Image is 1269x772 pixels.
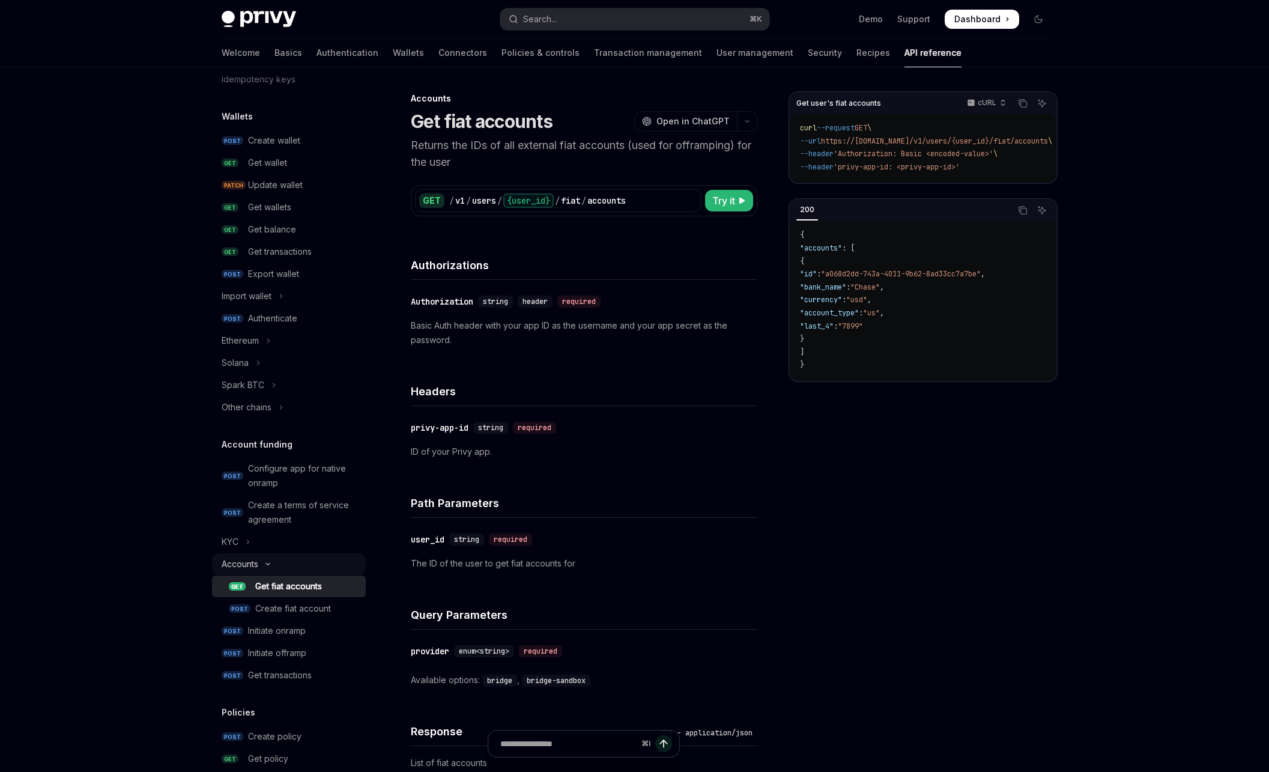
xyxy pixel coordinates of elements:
[222,38,260,67] a: Welcome
[482,673,522,687] div: ,
[478,423,503,433] span: string
[846,295,867,305] span: "usd"
[449,195,454,207] div: /
[800,257,804,266] span: {
[248,461,359,490] div: Configure app for native onramp
[459,646,509,656] span: enum<string>
[212,748,366,770] a: GETGet policy
[880,308,884,318] span: ,
[212,397,366,418] button: Toggle Other chains section
[712,193,735,208] span: Try it
[248,200,291,214] div: Get wallets
[222,732,243,741] span: POST
[248,646,306,660] div: Initiate offramp
[501,38,580,67] a: Policies & controls
[222,289,271,303] div: Import wallet
[796,99,881,108] span: Get user's fiat accounts
[867,123,871,133] span: \
[212,352,366,374] button: Toggle Solana section
[411,533,444,546] div: user_id
[438,38,487,67] a: Connectors
[522,675,590,687] code: bridge-sandbox
[960,93,1011,114] button: cURL
[222,203,238,212] span: GET
[800,360,804,369] span: }
[248,222,296,237] div: Get balance
[716,38,793,67] a: User management
[800,282,846,292] span: "bank_name"
[993,149,998,159] span: \
[796,202,818,217] div: 200
[634,111,737,132] button: Open in ChatGPT
[222,333,259,348] div: Ethereum
[482,675,517,687] code: bridge
[821,269,981,279] span: "a068d2dd-743a-4011-9b62-8ad33cc7a7be"
[523,12,557,26] div: Search...
[212,374,366,396] button: Toggle Spark BTC section
[817,123,855,133] span: --request
[880,282,884,292] span: ,
[800,230,804,240] span: {
[1015,96,1031,111] button: Copy the contents from the code block
[800,243,842,253] span: "accounts"
[750,14,762,24] span: ⌘ K
[561,195,580,207] div: fiat
[489,533,532,546] div: required
[212,664,366,686] a: POSTGet transactions
[472,195,496,207] div: users
[655,727,757,739] div: 200 - application/json
[503,193,554,208] div: {user_id}
[411,422,468,434] div: privy-app-id
[897,13,930,25] a: Support
[212,308,366,329] a: POSTAuthenticate
[411,318,757,347] p: Basic Auth header with your app ID as the username and your app secret as the password.
[222,755,238,764] span: GET
[513,422,556,434] div: required
[248,245,312,259] div: Get transactions
[212,642,366,664] a: POSTInitiate offramp
[838,321,863,331] span: "7899"
[222,671,243,680] span: POST
[248,267,299,281] div: Export wallet
[212,263,366,285] a: POSTExport wallet
[455,195,465,207] div: v1
[800,123,817,133] span: curl
[222,472,243,481] span: POST
[255,579,322,594] div: Get fiat accounts
[834,162,960,172] span: 'privy-app-id: <privy-app-id>'
[867,295,871,305] span: ,
[800,321,834,331] span: "last_4"
[834,149,993,159] span: 'Authorization: Basic <encoded-value>'
[248,178,303,192] div: Update wallet
[248,498,359,527] div: Create a terms of service agreement
[821,136,1048,146] span: https://[DOMAIN_NAME]/v1/users/{user_id}/fiat/accounts
[945,10,1019,29] a: Dashboard
[222,314,243,323] span: POST
[800,308,859,318] span: "account_type"
[859,13,883,25] a: Demo
[411,383,757,400] h4: Headers
[222,400,271,415] div: Other chains
[863,308,880,318] span: "us"
[800,295,842,305] span: "currency"
[222,705,255,720] h5: Policies
[411,607,757,623] h4: Query Parameters
[229,582,246,591] span: GET
[212,553,366,575] button: Toggle Accounts section
[1034,202,1050,218] button: Ask AI
[1015,202,1031,218] button: Copy the contents from the code block
[800,347,804,357] span: ]
[248,133,300,148] div: Create wallet
[454,535,479,544] span: string
[222,11,296,28] img: dark logo
[800,136,821,146] span: --url
[222,557,258,571] div: Accounts
[411,445,757,459] p: ID of your Privy app.
[557,296,601,308] div: required
[248,156,287,170] div: Get wallet
[411,93,757,105] div: Accounts
[842,295,846,305] span: :
[522,297,548,306] span: header
[419,193,444,208] div: GET
[212,330,366,351] button: Toggle Ethereum section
